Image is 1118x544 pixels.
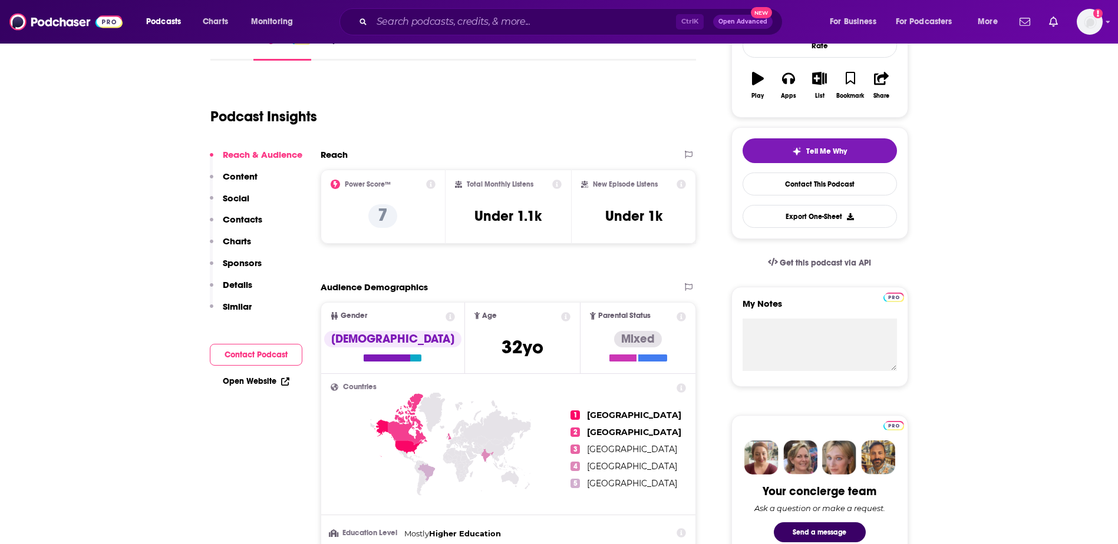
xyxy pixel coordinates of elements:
[883,421,904,430] img: Podchaser Pro
[1093,9,1103,18] svg: Add a profile image
[570,427,580,437] span: 2
[321,281,428,293] h2: Audience Demographics
[223,214,262,225] p: Contacts
[210,193,249,214] button: Social
[751,92,764,99] div: Play
[873,92,889,99] div: Share
[570,410,580,420] span: 1
[1044,12,1063,32] a: Show notifications dropdown
[429,529,501,538] span: Higher Education
[718,19,767,25] span: Open Advanced
[1077,9,1103,35] button: Show profile menu
[883,293,904,302] img: Podchaser Pro
[210,171,258,193] button: Content
[467,180,533,188] h2: Total Monthly Listens
[331,529,400,537] h3: Education Level
[713,15,773,29] button: Open AdvancedNew
[815,92,825,99] div: List
[223,257,262,268] p: Sponsors
[210,214,262,235] button: Contacts
[210,279,252,301] button: Details
[532,34,561,61] a: Similar
[451,34,482,61] a: Credits
[368,204,397,228] p: 7
[343,383,377,391] span: Countries
[570,445,580,454] span: 3
[1077,9,1103,35] img: User Profile
[978,14,998,30] span: More
[502,336,543,359] span: 32 yo
[605,207,662,225] h3: Under 1k
[743,205,897,228] button: Export One-Sheet
[474,207,542,225] h3: Under 1.1k
[223,171,258,182] p: Content
[587,461,677,472] span: [GEOGRAPHIC_DATA]
[1077,9,1103,35] span: Logged in as WE_Broadcast1
[806,147,847,156] span: Tell Me Why
[400,34,434,61] a: Reviews
[223,193,249,204] p: Social
[774,522,866,542] button: Send a message
[792,147,802,156] img: tell me why sparkle
[883,291,904,302] a: Pro website
[969,12,1013,31] button: open menu
[345,180,391,188] h2: Power Score™
[351,8,794,35] div: Search podcasts, credits, & more...
[210,34,237,61] a: About
[210,235,251,257] button: Charts
[830,14,876,30] span: For Business
[763,484,876,499] div: Your concierge team
[138,12,196,31] button: open menu
[372,12,676,31] input: Search podcasts, credits, & more...
[743,173,897,195] a: Contact This Podcast
[822,440,856,475] img: Jules Profile
[888,12,969,31] button: open menu
[883,419,904,430] a: Pro website
[146,14,181,30] span: Podcasts
[822,12,891,31] button: open menu
[341,312,367,320] span: Gender
[223,301,252,312] p: Similar
[210,257,262,279] button: Sponsors
[587,444,677,455] span: [GEOGRAPHIC_DATA]
[328,34,383,61] a: Episodes49
[598,312,651,320] span: Parental Status
[243,12,308,31] button: open menu
[223,279,252,290] p: Details
[482,312,497,320] span: Age
[498,34,516,61] a: Lists
[210,301,252,323] button: Similar
[570,479,580,488] span: 5
[253,34,312,61] a: InsightsPodchaser Pro
[570,462,580,471] span: 4
[9,11,123,33] a: Podchaser - Follow, Share and Rate Podcasts
[783,440,817,475] img: Barbara Profile
[751,7,772,18] span: New
[896,14,952,30] span: For Podcasters
[758,248,881,277] a: Get this podcast via API
[754,503,885,513] div: Ask a question or make a request.
[203,14,228,30] span: Charts
[780,258,871,268] span: Get this podcast via API
[861,440,895,475] img: Jon Profile
[321,149,348,160] h2: Reach
[743,34,897,58] div: Rate
[324,331,461,347] div: [DEMOGRAPHIC_DATA]
[587,478,677,489] span: [GEOGRAPHIC_DATA]
[743,64,773,107] button: Play
[587,410,681,420] span: [GEOGRAPHIC_DATA]
[743,298,897,319] label: My Notes
[210,344,302,366] button: Contact Podcast
[587,427,681,437] span: [GEOGRAPHIC_DATA]
[866,64,896,107] button: Share
[251,14,293,30] span: Monitoring
[773,64,804,107] button: Apps
[1015,12,1035,32] a: Show notifications dropdown
[614,331,662,347] div: Mixed
[223,235,251,247] p: Charts
[835,64,866,107] button: Bookmark
[210,149,302,171] button: Reach & Audience
[744,440,779,475] img: Sydney Profile
[223,149,302,160] p: Reach & Audience
[404,529,429,538] span: Mostly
